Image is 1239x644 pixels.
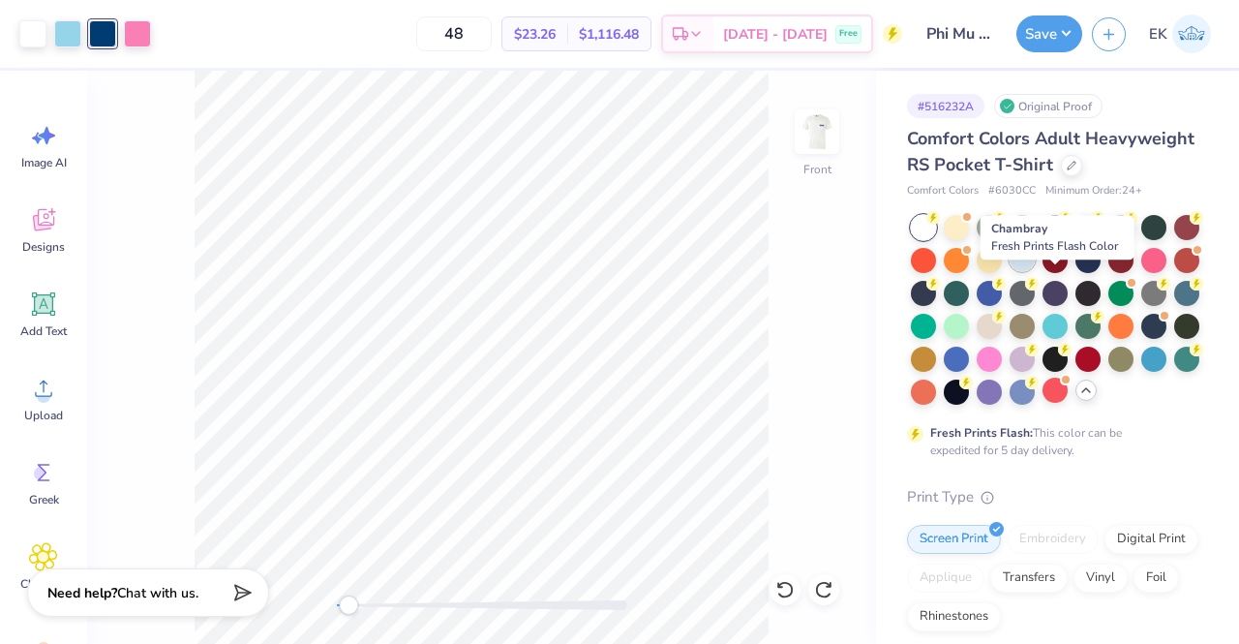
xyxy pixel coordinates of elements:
[907,486,1200,508] div: Print Type
[22,239,65,255] span: Designs
[907,602,1001,631] div: Rhinestones
[1149,23,1167,46] span: EK
[988,183,1036,199] span: # 6030CC
[579,24,639,45] span: $1,116.48
[1104,525,1198,554] div: Digital Print
[1045,183,1142,199] span: Minimum Order: 24 +
[12,576,76,607] span: Clipart & logos
[907,564,984,593] div: Applique
[1016,15,1082,52] button: Save
[1007,525,1099,554] div: Embroidery
[991,238,1118,254] span: Fresh Prints Flash Color
[20,323,67,339] span: Add Text
[907,94,984,118] div: # 516232A
[117,584,198,602] span: Chat with us.
[1133,564,1179,593] div: Foil
[981,215,1134,260] div: Chambray
[416,16,492,51] input: – –
[29,492,59,507] span: Greek
[994,94,1103,118] div: Original Proof
[1172,15,1211,53] img: Emma Kelley
[907,525,1001,554] div: Screen Print
[1073,564,1128,593] div: Vinyl
[803,161,831,178] div: Front
[24,408,63,423] span: Upload
[723,24,828,45] span: [DATE] - [DATE]
[798,112,836,151] img: Front
[930,424,1168,459] div: This color can be expedited for 5 day delivery.
[912,15,1007,53] input: Untitled Design
[514,24,556,45] span: $23.26
[21,155,67,170] span: Image AI
[990,564,1068,593] div: Transfers
[1140,15,1220,53] a: EK
[339,596,358,615] div: Accessibility label
[930,425,1033,441] strong: Fresh Prints Flash:
[839,27,858,41] span: Free
[47,584,117,602] strong: Need help?
[907,183,979,199] span: Comfort Colors
[907,127,1194,176] span: Comfort Colors Adult Heavyweight RS Pocket T-Shirt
